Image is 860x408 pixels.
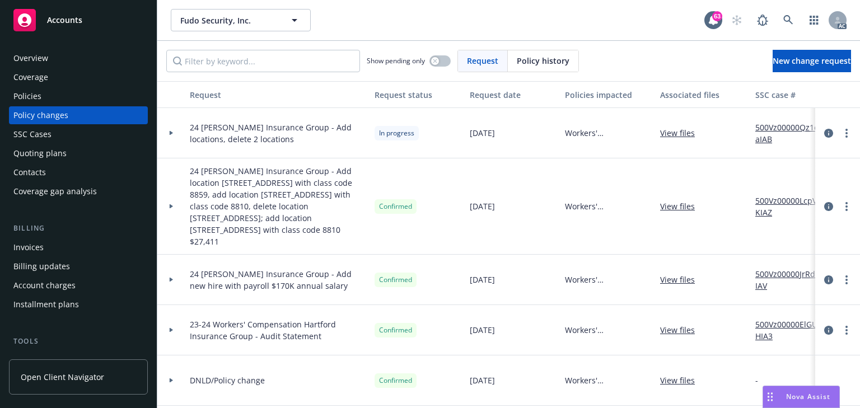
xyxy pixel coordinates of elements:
[13,144,67,162] div: Quoting plans
[367,56,425,65] span: Show pending only
[712,11,722,21] div: 63
[379,128,414,138] span: In progress
[755,195,830,218] a: 500Vz00000LcpVKIAZ
[190,374,265,386] span: DNLD/Policy change
[190,268,366,292] span: 24 [PERSON_NAME] Insurance Group - Add new hire with payroll $170K annual salary
[565,324,651,336] span: Workers' Compensation
[190,89,366,101] div: Request
[773,50,851,72] a: New change request
[840,200,853,213] a: more
[470,374,495,386] span: [DATE]
[13,106,68,124] div: Policy changes
[565,274,651,285] span: Workers' Compensation
[375,89,461,101] div: Request status
[763,386,840,408] button: Nova Assist
[803,9,825,31] a: Switch app
[560,81,656,108] button: Policies impacted
[190,121,366,145] span: 24 [PERSON_NAME] Insurance Group - Add locations, delete 2 locations
[13,87,41,105] div: Policies
[190,318,366,342] span: 23-24 Workers' Compensation Hartford Insurance Group - Audit Statement
[9,257,148,275] a: Billing updates
[840,126,853,140] a: more
[13,238,44,256] div: Invoices
[13,257,70,275] div: Billing updates
[9,238,148,256] a: Invoices
[379,201,412,212] span: Confirmed
[13,49,48,67] div: Overview
[840,323,853,337] a: more
[822,200,835,213] a: circleInformation
[379,325,412,335] span: Confirmed
[13,163,46,181] div: Contacts
[9,144,148,162] a: Quoting plans
[157,108,185,158] div: Toggle Row Expanded
[660,324,704,336] a: View files
[9,4,148,36] a: Accounts
[470,274,495,285] span: [DATE]
[786,392,830,401] span: Nova Assist
[751,81,835,108] button: SSC case #
[565,127,651,139] span: Workers' Compensation
[465,81,560,108] button: Request date
[157,355,185,406] div: Toggle Row Expanded
[9,49,148,67] a: Overview
[751,9,774,31] a: Report a Bug
[185,81,370,108] button: Request
[565,200,651,212] span: Workers' Compensation
[660,127,704,139] a: View files
[773,55,851,66] span: New change request
[755,268,830,292] a: 500Vz00000JrRdTIAV
[840,273,853,287] a: more
[470,200,495,212] span: [DATE]
[9,87,148,105] a: Policies
[13,276,76,294] div: Account charges
[9,106,148,124] a: Policy changes
[47,16,82,25] span: Accounts
[13,68,48,86] div: Coverage
[822,273,835,287] a: circleInformation
[9,125,148,143] a: SSC Cases
[517,55,569,67] span: Policy history
[9,336,148,347] div: Tools
[157,158,185,255] div: Toggle Row Expanded
[9,223,148,234] div: Billing
[565,89,651,101] div: Policies impacted
[21,371,104,383] span: Open Client Navigator
[755,374,758,386] span: -
[565,374,651,386] span: Workers' Compensation
[9,68,148,86] a: Coverage
[656,81,751,108] button: Associated files
[660,374,704,386] a: View files
[13,296,79,313] div: Installment plans
[13,182,97,200] div: Coverage gap analysis
[726,9,748,31] a: Start snowing
[190,165,366,247] span: 24 [PERSON_NAME] Insurance Group - Add location [STREET_ADDRESS] with class code 8859, add locati...
[9,163,148,181] a: Contacts
[13,125,52,143] div: SSC Cases
[755,89,830,101] div: SSC case #
[470,89,556,101] div: Request date
[470,127,495,139] span: [DATE]
[166,50,360,72] input: Filter by keyword...
[755,121,830,145] a: 500Vz00000Qz1eaIAB
[379,376,412,386] span: Confirmed
[755,318,830,342] a: 500Vz00000ElGUHIA3
[777,9,800,31] a: Search
[470,324,495,336] span: [DATE]
[660,200,704,212] a: View files
[9,296,148,313] a: Installment plans
[9,182,148,200] a: Coverage gap analysis
[9,276,148,294] a: Account charges
[660,274,704,285] a: View files
[822,126,835,140] a: circleInformation
[379,275,412,285] span: Confirmed
[171,9,311,31] button: Fudo Security, Inc.
[157,305,185,355] div: Toggle Row Expanded
[157,255,185,305] div: Toggle Row Expanded
[763,386,777,407] div: Drag to move
[467,55,498,67] span: Request
[370,81,465,108] button: Request status
[180,15,277,26] span: Fudo Security, Inc.
[822,323,835,337] a: circleInformation
[660,89,746,101] div: Associated files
